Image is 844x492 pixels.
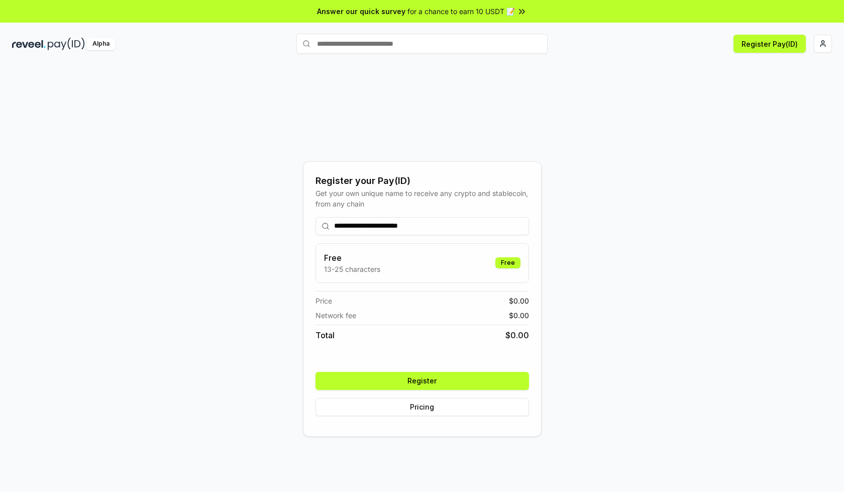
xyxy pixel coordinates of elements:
button: Register [315,372,529,390]
span: $ 0.00 [509,296,529,306]
button: Register Pay(ID) [733,35,806,53]
p: 13-25 characters [324,264,380,274]
span: Answer our quick survey [317,6,405,17]
span: Network fee [315,310,356,321]
img: pay_id [48,38,85,50]
span: Price [315,296,332,306]
span: Total [315,329,335,341]
div: Free [495,257,520,268]
h3: Free [324,252,380,264]
button: Pricing [315,398,529,416]
span: $ 0.00 [509,310,529,321]
span: for a chance to earn 10 USDT 📝 [407,6,515,17]
img: reveel_dark [12,38,46,50]
span: $ 0.00 [505,329,529,341]
div: Get your own unique name to receive any crypto and stablecoin, from any chain [315,188,529,209]
div: Alpha [87,38,115,50]
div: Register your Pay(ID) [315,174,529,188]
